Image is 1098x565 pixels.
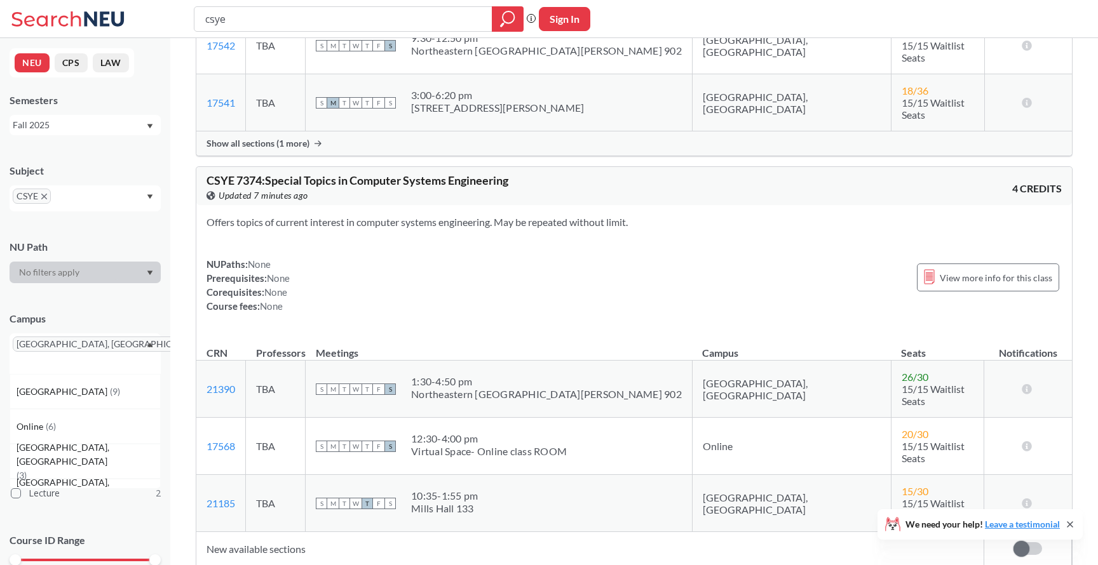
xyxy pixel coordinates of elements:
[147,342,153,347] svg: Dropdown arrow
[362,97,373,109] span: T
[902,96,965,121] span: 15/15 Waitlist Seats
[539,7,590,31] button: Sign In
[692,361,891,418] td: [GEOGRAPHIC_DATA], [GEOGRAPHIC_DATA]
[905,520,1060,529] span: We need your help!
[306,333,693,361] th: Meetings
[17,385,110,399] span: [GEOGRAPHIC_DATA]
[10,262,161,283] div: Dropdown arrow
[384,498,396,509] span: S
[10,312,161,326] div: Campus
[384,97,396,109] span: S
[10,333,161,374] div: [GEOGRAPHIC_DATA], [GEOGRAPHIC_DATA]X to remove pillDropdown arrow[GEOGRAPHIC_DATA](9)Online(6)[G...
[373,97,384,109] span: F
[204,8,483,30] input: Class, professor, course number, "phrase"
[891,333,984,361] th: Seats
[207,173,508,187] span: CSYE 7374 : Special Topics in Computer Systems Engineering
[411,445,567,458] div: Virtual Space- Online class ROOM
[17,475,160,503] span: [GEOGRAPHIC_DATA], [GEOGRAPHIC_DATA]
[350,383,362,395] span: W
[902,485,928,497] span: 15 / 30
[316,40,327,51] span: S
[339,383,350,395] span: T
[902,440,965,464] span: 15/15 Waitlist Seats
[207,257,290,313] div: NUPaths: Prerequisites: Corequisites: Course fees:
[373,498,384,509] span: F
[147,194,153,199] svg: Dropdown arrow
[207,96,235,109] a: 17541
[13,118,146,132] div: Fall 2025
[260,300,283,312] span: None
[350,97,362,109] span: W
[902,84,928,96] span: 18 / 36
[902,371,928,383] span: 26 / 30
[411,44,682,57] div: Northeastern [GEOGRAPHIC_DATA][PERSON_NAME] 902
[17,420,46,434] span: Online
[902,39,965,63] span: 15/15 Waitlist Seats
[327,97,339,109] span: M
[362,383,373,395] span: T
[492,6,524,32] div: magnifying glass
[902,383,965,407] span: 15/15 Waitlist Seats
[246,17,306,74] td: TBA
[327,383,339,395] span: M
[327,441,339,452] span: M
[267,272,290,284] span: None
[411,489,478,502] div: 10:35 - 1:55 pm
[246,475,306,532] td: TBA
[316,97,327,109] span: S
[350,498,362,509] span: W
[10,93,161,107] div: Semesters
[339,97,350,109] span: T
[264,286,287,298] span: None
[10,240,161,254] div: NU Path
[350,40,362,51] span: W
[316,441,327,452] span: S
[692,17,891,74] td: [GEOGRAPHIC_DATA], [GEOGRAPHIC_DATA]
[207,215,1062,229] section: Offers topics of current interest in computer systems engineering. May be repeated without limit.
[93,53,129,72] button: LAW
[373,40,384,51] span: F
[41,194,47,199] svg: X to remove pill
[350,441,362,452] span: W
[246,418,306,475] td: TBA
[362,498,373,509] span: T
[219,189,308,203] span: Updated 7 minutes ago
[10,115,161,135] div: Fall 2025Dropdown arrow
[411,388,682,401] div: Northeastern [GEOGRAPHIC_DATA][PERSON_NAME] 902
[373,441,384,452] span: F
[692,475,891,532] td: [GEOGRAPHIC_DATA], [GEOGRAPHIC_DATA]
[373,383,384,395] span: F
[411,375,682,388] div: 1:30 - 4:50 pm
[207,39,235,51] a: 17542
[207,383,235,395] a: 21390
[940,270,1052,286] span: View more info for this class
[10,533,161,548] p: Course ID Range
[362,441,373,452] span: T
[362,40,373,51] span: T
[316,498,327,509] span: S
[10,164,161,178] div: Subject
[339,40,350,51] span: T
[411,102,584,114] div: [STREET_ADDRESS][PERSON_NAME]
[207,440,235,452] a: 17568
[692,74,891,131] td: [GEOGRAPHIC_DATA], [GEOGRAPHIC_DATA]
[17,441,160,469] span: [GEOGRAPHIC_DATA], [GEOGRAPHIC_DATA]
[984,333,1072,361] th: Notifications
[55,53,88,72] button: CPS
[316,383,327,395] span: S
[411,502,478,515] div: Mills Hall 133
[339,441,350,452] span: T
[207,138,309,149] span: Show all sections (1 more)
[246,361,306,418] td: TBA
[384,441,396,452] span: S
[110,386,120,397] span: ( 9 )
[248,258,271,270] span: None
[13,189,51,204] span: CSYEX to remove pill
[902,428,928,440] span: 20 / 30
[17,470,27,481] span: ( 3 )
[384,40,396,51] span: S
[46,421,56,432] span: ( 6 )
[384,383,396,395] span: S
[327,498,339,509] span: M
[15,53,50,72] button: NEU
